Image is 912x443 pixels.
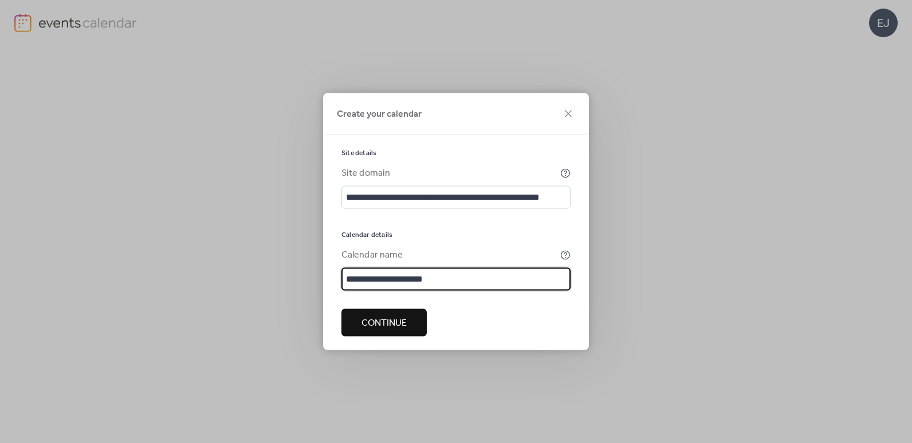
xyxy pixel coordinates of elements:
[341,167,558,180] div: Site domain
[341,149,376,158] span: Site details
[337,108,422,121] span: Create your calendar
[341,231,392,240] span: Calendar details
[341,248,558,262] div: Calendar name
[361,317,407,330] span: Continue
[341,309,427,337] button: Continue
